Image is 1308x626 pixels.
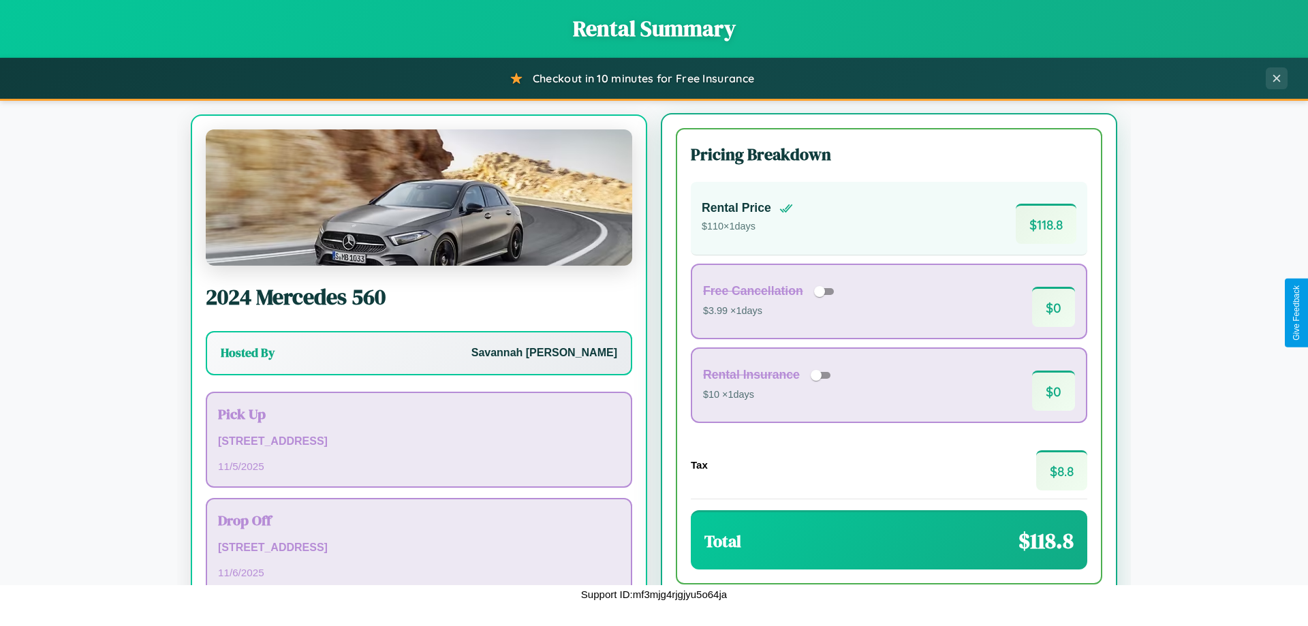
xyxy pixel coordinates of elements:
h4: Free Cancellation [703,284,803,298]
p: [STREET_ADDRESS] [218,538,620,558]
div: Give Feedback [1292,285,1301,341]
p: 11 / 5 / 2025 [218,457,620,475]
p: $10 × 1 days [703,386,835,404]
h3: Drop Off [218,510,620,530]
h4: Rental Insurance [703,368,800,382]
p: Support ID: mf3mjg4rjgjyu5o64ja [581,585,727,604]
span: $ 8.8 [1036,450,1087,490]
p: $ 110 × 1 days [702,218,793,236]
p: Savannah [PERSON_NAME] [471,343,617,363]
span: $ 118.8 [1018,526,1074,556]
h1: Rental Summary [14,14,1294,44]
p: [STREET_ADDRESS] [218,432,620,452]
h2: 2024 Mercedes 560 [206,282,632,312]
span: $ 118.8 [1016,204,1076,244]
p: $3.99 × 1 days [703,302,839,320]
h4: Tax [691,459,708,471]
h3: Hosted By [221,345,275,361]
h3: Total [704,530,741,552]
span: $ 0 [1032,287,1075,327]
h4: Rental Price [702,201,771,215]
p: 11 / 6 / 2025 [218,563,620,582]
h3: Pricing Breakdown [691,143,1087,166]
span: Checkout in 10 minutes for Free Insurance [533,72,754,85]
img: Mercedes 560 [206,129,632,266]
h3: Pick Up [218,404,620,424]
span: $ 0 [1032,371,1075,411]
